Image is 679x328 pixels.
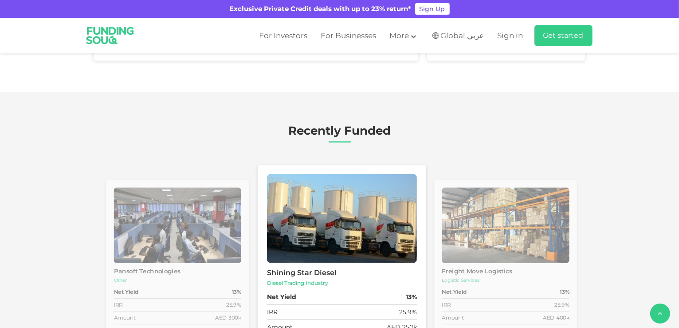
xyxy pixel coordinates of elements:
strong: 13% [406,292,417,302]
div: Exclusive Private Credit deals with up to 23% return* [230,4,412,14]
img: Business Image [114,188,241,263]
span: Sign in [498,31,523,40]
div: Diesel Trading Industry [267,279,417,287]
div: Shining Star Diesel [267,268,417,278]
span: Recently Funded [288,124,391,138]
div: IRR [114,301,122,309]
div: AED 300k [215,314,241,322]
img: SA Flag [432,32,439,39]
span: Global عربي [441,31,484,41]
div: AED 400k [543,314,569,322]
div: Amount [114,314,135,322]
strong: 13% [560,288,569,296]
div: 25.9% [554,301,569,309]
div: Logistic Services [442,277,569,284]
a: For Investors [257,28,310,43]
a: Sign in [495,28,523,43]
img: Business Image [267,174,417,263]
img: Logo [80,20,140,52]
div: Amount [442,314,463,322]
a: For Businesses [318,28,378,43]
div: Freight Move Logistics [442,267,569,276]
strong: Net Yield [267,292,296,302]
div: Other [114,277,241,284]
strong: 13% [232,288,241,296]
div: 25.9% [226,301,241,309]
span: More [389,31,409,40]
img: Business Image [442,188,569,263]
div: IRR [267,308,278,317]
strong: Net Yield [442,288,467,296]
span: Get started [543,31,584,40]
div: IRR [442,301,451,309]
button: back [650,304,670,324]
div: 25.9% [399,308,417,317]
div: Pansoft Technologies [114,267,241,276]
strong: Net Yield [114,288,138,296]
a: Sign Up [415,3,450,15]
